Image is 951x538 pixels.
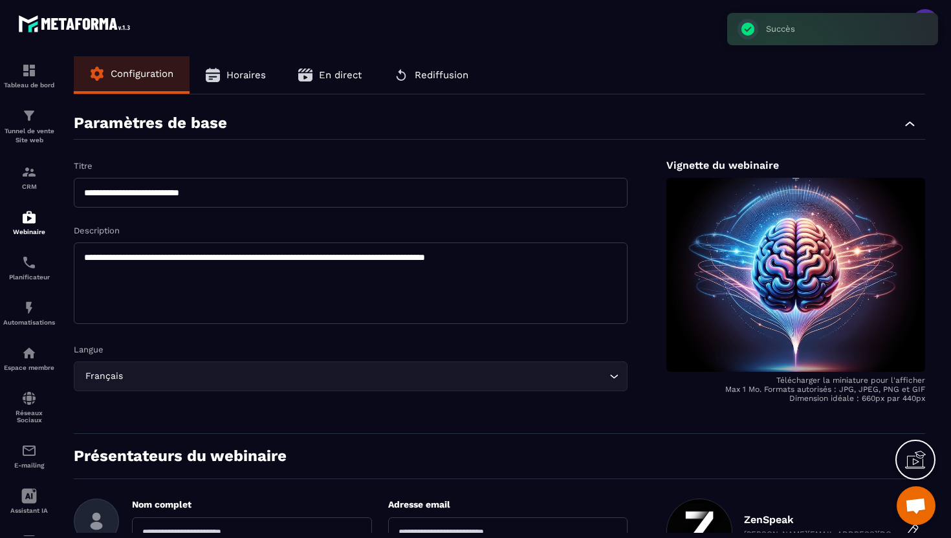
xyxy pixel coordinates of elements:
img: logo [18,12,135,36]
a: emailemailE-mailing [3,433,55,479]
img: automations [21,345,37,361]
p: Dimension idéale : 660px par 440px [666,394,925,403]
img: social-network [21,391,37,406]
label: Description [74,226,120,235]
p: Webinaire [3,228,55,235]
div: Search for option [74,361,628,391]
p: Vignette du webinaire [666,159,925,171]
img: scheduler [21,255,37,270]
button: Rediffusion [378,56,485,94]
p: Max 1 Mo. Formats autorisés : JPG, JPEG, PNG et GIF [666,385,925,394]
p: Télécharger la miniature pour l'afficher [666,376,925,385]
a: formationformationTunnel de vente Site web [3,98,55,155]
span: Français [82,369,126,383]
p: CRM [3,183,55,190]
a: formationformationCRM [3,155,55,200]
a: automationsautomationsEspace membre [3,336,55,381]
span: Configuration [111,68,173,80]
p: Présentateurs du webinaire [74,447,287,466]
button: En direct [282,56,378,94]
img: formation [21,63,37,78]
input: Search for option [126,369,606,383]
p: E-mailing [3,462,55,469]
img: automations [21,210,37,225]
img: formation [21,108,37,124]
p: Nom complet [132,499,372,511]
p: Tableau de bord [3,81,55,89]
a: Assistant IA [3,479,55,524]
span: En direct [319,69,362,81]
p: Planificateur [3,274,55,281]
p: Automatisations [3,319,55,326]
a: automationsautomationsWebinaire [3,200,55,245]
img: email [21,443,37,458]
p: Espace membre [3,364,55,371]
a: schedulerschedulerPlanificateur [3,245,55,290]
p: Tunnel de vente Site web [3,127,55,145]
p: Paramètres de base [74,114,227,133]
p: Réseaux Sociaux [3,409,55,424]
label: Langue [74,345,104,354]
div: Ouvrir le chat [897,486,935,525]
label: Titre [74,161,93,171]
a: automationsautomationsAutomatisations [3,290,55,336]
a: formationformationTableau de bord [3,53,55,98]
button: Configuration [74,56,190,91]
a: social-networksocial-networkRéseaux Sociaux [3,381,55,433]
span: Horaires [226,69,266,81]
p: Assistant IA [3,507,55,514]
button: Horaires [190,56,282,94]
p: ZenSpeak [744,513,899,526]
span: Rediffusion [415,69,468,81]
img: automations [21,300,37,316]
img: formation [21,164,37,180]
p: Adresse email [388,499,628,511]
